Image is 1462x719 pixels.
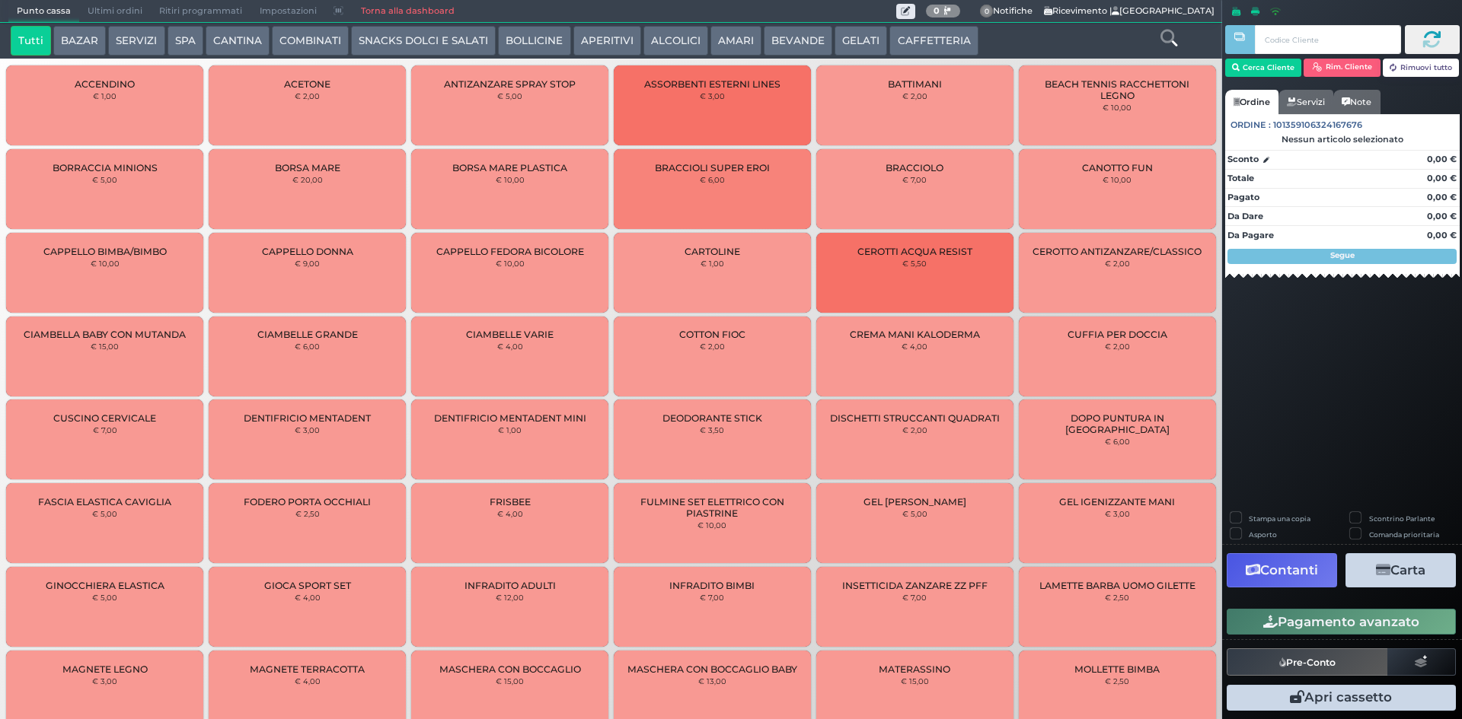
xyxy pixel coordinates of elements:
small: € 2,50 [1105,676,1129,686]
span: FRISBEE [490,496,531,507]
button: SPA [168,26,203,56]
span: CIAMBELLE VARIE [466,329,554,340]
span: GEL IGENIZZANTE MANI [1059,496,1175,507]
small: € 5,00 [92,593,117,602]
small: € 2,50 [1105,593,1129,602]
strong: Pagato [1227,192,1259,202]
span: CAPPELLO FEDORA BICOLORE [436,246,584,257]
small: € 10,00 [496,175,525,184]
small: € 20,00 [292,175,323,184]
span: CUFFIA PER DOCCIA [1068,329,1167,340]
small: € 6,00 [295,342,320,351]
span: INFRADITO BIMBI [669,580,755,591]
span: BRACCIOLI SUPER EROI [655,162,770,173]
span: Punto cassa [8,1,79,22]
small: € 9,00 [295,259,320,268]
button: Rim. Cliente [1304,59,1381,77]
small: € 2,00 [1105,259,1130,268]
strong: 0,00 € [1427,192,1457,202]
span: DENTIFRICIO MENTADENT MINI [434,412,586,424]
button: Cerca Cliente [1225,59,1302,77]
span: BEACH TENNIS RACCHETTONI LEGNO [1031,78,1202,101]
button: Pre-Conto [1227,648,1388,676]
small: € 3,00 [700,91,725,100]
span: ACETONE [284,78,330,90]
small: € 1,00 [93,91,117,100]
a: Torna alla dashboard [352,1,462,22]
button: BEVANDE [764,26,832,56]
small: € 4,00 [902,342,927,351]
span: ACCENDINO [75,78,135,90]
button: SERVIZI [108,26,164,56]
strong: 0,00 € [1427,230,1457,240]
span: DENTIFRICIO MENTADENT [244,412,371,424]
small: € 7,00 [902,175,927,184]
span: GINOCCHIERA ELASTICA [46,580,164,591]
small: € 5,50 [902,259,927,268]
span: FASCIA ELASTICA CAVIGLIA [38,496,171,507]
button: APERITIVI [573,26,641,56]
input: Codice Cliente [1255,25,1400,54]
span: Ultimi ordini [79,1,151,22]
span: CAPPELLO DONNA [262,246,353,257]
span: CARTOLINE [685,246,740,257]
strong: 0,00 € [1427,154,1457,164]
strong: Sconto [1227,153,1259,166]
span: MAGNETE LEGNO [62,663,148,675]
span: Ordine : [1231,119,1271,132]
button: BOLLICINE [498,26,570,56]
span: BORSA MARE PLASTICA [452,162,567,173]
small: € 5,00 [902,509,927,518]
small: € 2,00 [902,91,927,100]
button: CANTINA [206,26,270,56]
small: € 4,00 [295,676,321,686]
a: Ordine [1225,90,1278,114]
span: MATERASSINO [879,663,950,675]
label: Stampa una copia [1249,514,1310,523]
span: FULMINE SET ELETTRICO CON PIASTRINE [627,496,798,519]
span: Impostazioni [251,1,325,22]
span: BORSA MARE [275,162,340,173]
small: € 4,00 [497,509,523,518]
label: Scontrino Parlante [1369,514,1435,523]
small: € 10,00 [496,259,525,268]
span: GEL [PERSON_NAME] [863,496,966,507]
small: € 1,00 [701,259,724,268]
span: 101359106324167676 [1273,119,1362,132]
a: Note [1333,90,1380,114]
b: 0 [934,5,940,16]
strong: 0,00 € [1427,173,1457,183]
span: DISCHETTI STRUCCANTI QUADRATI [830,412,1000,424]
span: BRACCIOLO [886,162,943,173]
button: Pagamento avanzato [1227,609,1456,635]
span: BATTIMANI [888,78,942,90]
small: € 12,00 [496,593,524,602]
small: € 7,00 [93,425,117,434]
small: € 7,00 [700,593,724,602]
span: COTTON FIOC [679,329,745,340]
span: INSETTICIDA ZANZARE ZZ PFF [842,580,988,591]
span: CEROTTO ANTIZANZARE/CLASSICO [1033,246,1202,257]
button: Rimuovi tutto [1383,59,1460,77]
small: € 10,00 [697,520,726,530]
small: € 2,50 [295,509,320,518]
small: € 3,00 [1105,509,1130,518]
small: € 2,00 [295,91,320,100]
span: CEROTTI ACQUA RESIST [857,246,972,257]
small: € 3,50 [700,425,724,434]
span: FODERO PORTA OCCHIALI [244,496,371,507]
small: € 3,00 [295,425,320,434]
small: € 10,00 [1103,103,1132,112]
small: € 13,00 [698,676,726,686]
button: Apri cassetto [1227,685,1456,711]
a: Servizi [1278,90,1333,114]
label: Asporto [1249,530,1277,539]
small: € 3,00 [92,676,117,686]
button: ALCOLICI [643,26,708,56]
small: € 15,00 [91,342,119,351]
span: BORRACCIA MINIONS [53,162,158,173]
span: Ritiri programmati [151,1,251,22]
small: € 2,00 [700,342,725,351]
small: € 10,00 [91,259,120,268]
small: € 5,00 [92,175,117,184]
